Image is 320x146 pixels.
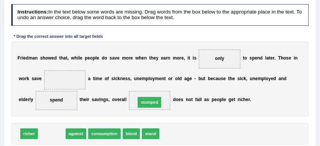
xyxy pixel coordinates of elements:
[95,55,96,61] b: l
[199,49,240,69] span: Drop target
[201,76,204,81] b: u
[11,34,105,40] div: * Drag the correct answer into all target fields
[189,55,190,61] b: t
[269,76,271,81] b: y
[286,55,289,61] b: s
[218,76,221,81] b: u
[237,76,240,81] b: s
[140,76,142,81] b: e
[168,76,171,81] b: o
[149,76,150,81] b: l
[50,97,63,103] span: spend
[262,76,264,81] b: p
[28,97,30,102] b: r
[144,55,147,61] b: n
[134,76,137,81] b: u
[249,55,252,61] b: s
[265,55,266,61] b: l
[94,97,97,102] b: a
[260,55,263,61] b: d
[189,76,192,81] b: e
[20,128,38,139] span: richer
[32,76,35,81] b: s
[117,97,120,102] b: e
[131,55,133,61] b: e
[246,97,249,102] b: e
[45,55,48,61] b: o
[241,76,244,81] b: c
[115,97,117,102] b: v
[179,97,181,102] b: e
[125,76,128,81] b: s
[186,97,188,102] b: n
[122,97,124,102] b: a
[244,76,246,81] b: k
[23,97,25,102] b: d
[75,55,77,61] b: h
[180,55,182,61] b: r
[130,76,131,81] b: ,
[279,76,281,81] b: a
[103,97,106,102] b: g
[246,76,247,81] b: ,
[48,55,51,61] b: w
[123,128,140,139] span: blend
[228,76,230,81] b: t
[122,55,126,61] b: m
[159,76,162,81] b: e
[215,56,224,61] span: only
[166,55,168,61] b: r
[234,97,235,102] b: t
[273,76,276,81] b: d
[22,55,23,61] b: i
[120,76,123,81] b: n
[111,76,114,81] b: s
[86,97,87,102] b: i
[63,55,66,61] b: a
[213,76,216,81] b: c
[80,55,83,61] b: e
[231,97,234,102] b: e
[27,76,29,81] b: k
[54,55,57,61] b: d
[59,55,61,61] b: t
[224,97,226,102] b: e
[115,76,118,81] b: c
[217,97,219,102] b: o
[11,4,309,25] h4: In the text below some words are missing. Drag words from the box below to the appropriate place ...
[71,55,75,61] b: w
[200,97,201,102] b: l
[164,76,166,81] b: t
[114,55,117,61] b: v
[284,76,287,81] b: d
[125,97,126,102] b: l
[243,97,246,102] b: h
[240,76,241,81] b: i
[51,55,54,61] b: e
[294,55,295,61] b: i
[139,55,141,61] b: h
[270,55,273,61] b: e
[255,55,257,61] b: e
[252,55,255,61] b: p
[87,97,89,102] b: r
[26,55,29,61] b: d
[81,97,84,102] b: h
[142,76,146,81] b: m
[96,76,100,81] b: m
[269,55,270,61] b: t
[107,76,109,81] b: f
[151,55,153,61] b: h
[99,97,101,102] b: i
[95,76,96,81] b: i
[19,76,22,81] b: w
[255,76,258,81] b: e
[25,97,28,102] b: e
[129,55,131,61] b: r
[114,76,115,81] b: i
[194,55,197,61] b: s
[164,55,166,61] b: a
[266,55,269,61] b: a
[79,55,80,61] b: l
[278,55,281,61] b: T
